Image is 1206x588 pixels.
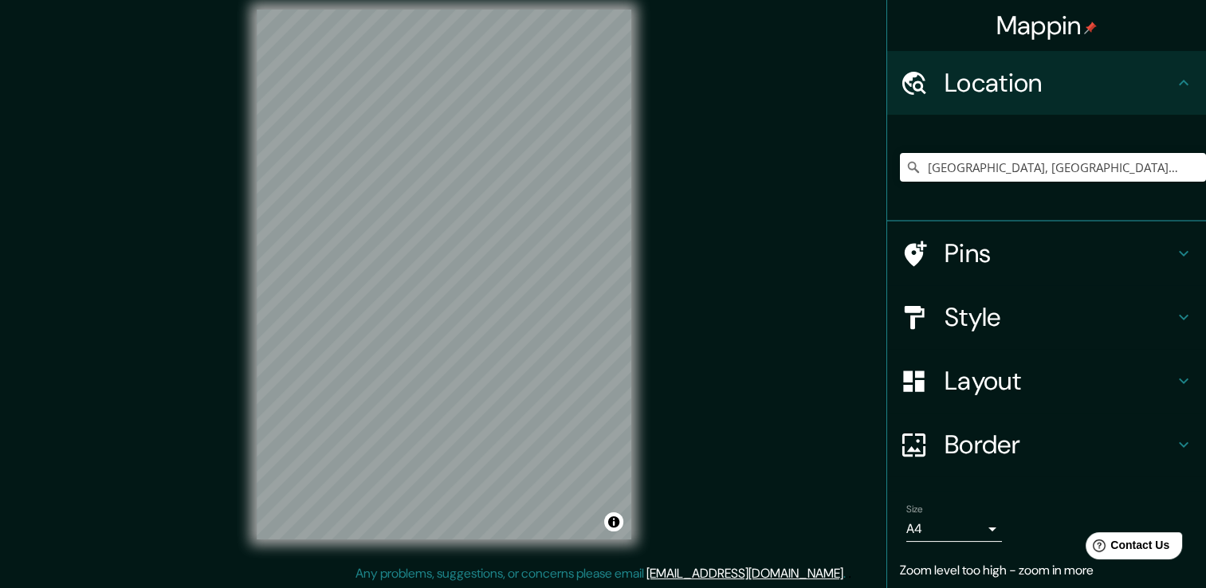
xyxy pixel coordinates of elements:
div: . [848,564,851,583]
div: Location [887,51,1206,115]
div: Layout [887,349,1206,413]
h4: Pins [945,237,1174,269]
h4: Mappin [996,10,1098,41]
p: Zoom level too high - zoom in more [900,561,1193,580]
iframe: Help widget launcher [1064,526,1188,570]
input: Pick your city or area [900,153,1206,182]
h4: Border [945,429,1174,461]
div: . [846,564,848,583]
div: Pins [887,221,1206,285]
button: Toggle attribution [604,512,623,531]
h4: Location [945,67,1174,99]
label: Size [906,503,923,516]
a: [EMAIL_ADDRESS][DOMAIN_NAME] [646,565,843,582]
div: Border [887,413,1206,476]
div: Style [887,285,1206,349]
h4: Layout [945,365,1174,397]
canvas: Map [257,10,631,539]
h4: Style [945,301,1174,333]
div: A4 [906,516,1002,542]
p: Any problems, suggestions, or concerns please email . [356,564,846,583]
img: pin-icon.png [1084,22,1097,34]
